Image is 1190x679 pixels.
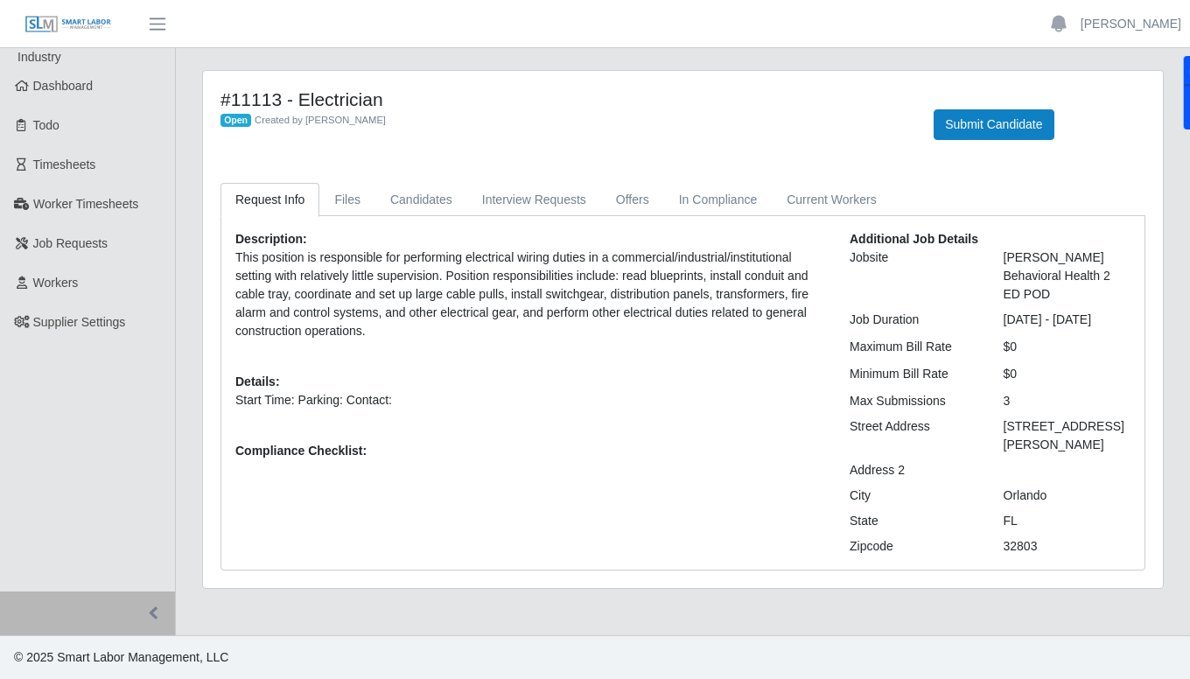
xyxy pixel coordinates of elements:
div: 32803 [990,537,1144,556]
div: Max Submissions [836,392,990,410]
a: [PERSON_NAME] [1081,15,1181,33]
div: City [836,486,990,505]
span: Workers [33,276,79,290]
div: Address 2 [836,461,990,479]
div: FL [990,512,1144,530]
div: $0 [990,365,1144,383]
span: Todo [33,118,59,132]
img: SLM Logo [24,15,112,34]
div: Street Address [836,417,990,454]
a: Interview Requests [467,183,601,217]
div: [DATE] - [DATE] [990,311,1144,329]
a: Offers [601,183,664,217]
div: State [836,512,990,530]
span: © 2025 Smart Labor Management, LLC [14,650,228,664]
span: Industry [17,50,61,64]
div: Minimum Bill Rate [836,365,990,383]
div: Orlando [990,486,1144,505]
button: Submit Candidate [934,109,1053,140]
div: Maximum Bill Rate [836,338,990,356]
b: Details: [235,374,280,388]
b: Additional Job Details [850,232,978,246]
span: Supplier Settings [33,315,126,329]
b: Description: [235,232,307,246]
h4: #11113 - Electrician [220,88,907,110]
span: Timesheets [33,157,96,171]
div: 3 [990,392,1144,410]
div: Zipcode [836,537,990,556]
div: [PERSON_NAME] Behavioral Health 2 ED POD [990,248,1144,304]
div: $0 [990,338,1144,356]
a: In Compliance [664,183,773,217]
div: Job Duration [836,311,990,329]
span: Created by [PERSON_NAME] [255,115,386,125]
span: Worker Timesheets [33,197,138,211]
a: Current Workers [772,183,891,217]
span: Open [220,114,251,128]
p: This position is responsible for performing electrical wiring duties in a commercial/industrial/i... [235,248,823,340]
div: [STREET_ADDRESS][PERSON_NAME] [990,417,1144,454]
a: Files [319,183,375,217]
a: Request Info [220,183,319,217]
b: Compliance Checklist: [235,444,367,458]
a: Candidates [375,183,467,217]
span: Job Requests [33,236,108,250]
span: Dashboard [33,79,94,93]
div: Jobsite [836,248,990,304]
p: Start Time: Parking: Contact: [235,391,823,409]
